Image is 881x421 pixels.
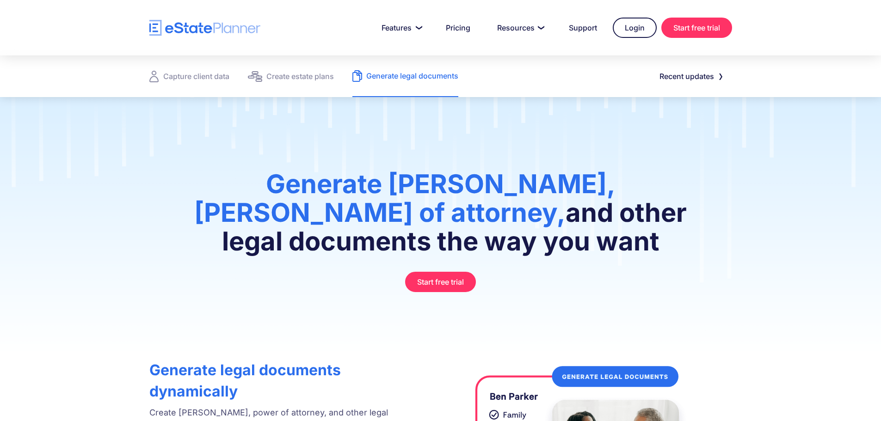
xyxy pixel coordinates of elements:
[370,18,430,37] a: Features
[149,361,341,400] strong: Generate legal documents dynamically
[248,55,334,97] a: Create estate plans
[190,170,691,265] h1: and other legal documents the way you want
[352,55,458,97] a: Generate legal documents
[558,18,608,37] a: Support
[405,272,476,292] a: Start free trial
[435,18,481,37] a: Pricing
[266,70,334,83] div: Create estate plans
[149,20,260,36] a: home
[613,18,657,38] a: Login
[486,18,553,37] a: Resources
[194,168,616,228] span: Generate [PERSON_NAME], [PERSON_NAME] of attorney,
[661,18,732,38] a: Start free trial
[648,67,732,85] a: Recent updates
[366,69,458,82] div: Generate legal documents
[659,70,714,83] div: Recent updates
[163,70,229,83] div: Capture client data
[149,55,229,97] a: Capture client data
